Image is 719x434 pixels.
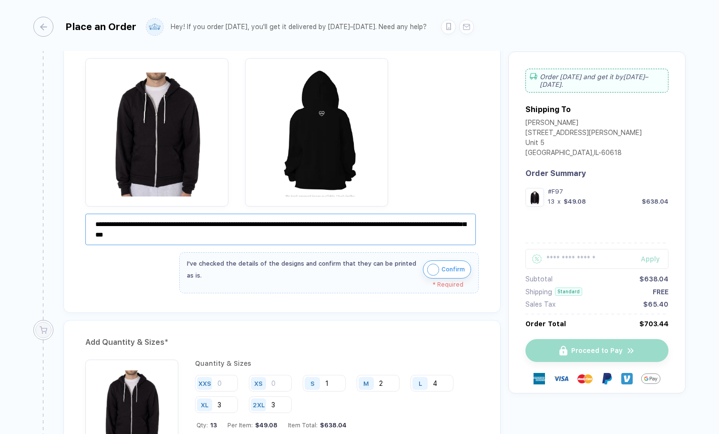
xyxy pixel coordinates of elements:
[363,380,369,387] div: M
[310,380,315,387] div: S
[423,260,471,279] button: iconConfirm
[639,320,668,328] div: $703.44
[442,262,465,277] span: Confirm
[227,422,277,429] div: Per Item:
[288,422,347,429] div: Item Total:
[525,288,552,296] div: Shipping
[254,380,263,387] div: XS
[556,198,562,205] div: x
[427,264,439,276] img: icon
[653,288,668,296] div: FREE
[525,129,642,139] div: [STREET_ADDRESS][PERSON_NAME]
[253,401,265,408] div: 2XL
[639,275,668,283] div: $638.04
[555,288,582,296] div: Standard
[146,19,163,35] img: user profile
[65,21,136,32] div: Place an Order
[318,422,347,429] div: $638.04
[525,139,642,149] div: Unit 5
[85,335,479,350] div: Add Quantity & Sizes
[548,198,555,205] div: 13
[525,275,553,283] div: Subtotal
[253,422,277,429] div: $49.08
[554,371,569,386] img: visa
[525,149,642,159] div: [GEOGRAPHIC_DATA] , IL - 60618
[196,422,217,429] div: Qty:
[643,300,668,308] div: $65.40
[577,371,593,386] img: master-card
[629,249,668,269] button: Apply
[525,169,668,178] div: Order Summary
[90,63,224,196] img: 1757426853204hlxeo_nt_front.png
[525,320,566,328] div: Order Total
[201,401,208,408] div: XL
[187,281,463,288] div: * Required
[548,188,668,195] div: #F97
[250,63,383,196] img: 1757426853204cugil_nt_back.png
[641,369,660,388] img: GPay
[208,422,217,429] span: 13
[525,300,555,308] div: Sales Tax
[419,380,422,387] div: L
[621,373,633,384] img: Venmo
[187,258,418,281] div: I've checked the details of the designs and confirm that they can be printed as is.
[528,190,542,204] img: 1757426853204hlxeo_nt_front.png
[525,119,642,129] div: [PERSON_NAME]
[641,255,668,263] div: Apply
[195,360,479,367] div: Quantity & Sizes
[525,69,668,93] div: Order [DATE] and get it by [DATE]–[DATE] .
[564,198,586,205] div: $49.08
[171,23,427,31] div: Hey! If you order [DATE], you'll get it delivered by [DATE]–[DATE]. Need any help?
[198,380,211,387] div: XXS
[525,105,571,114] div: Shipping To
[534,373,545,384] img: express
[601,373,613,384] img: Paypal
[642,198,668,205] div: $638.04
